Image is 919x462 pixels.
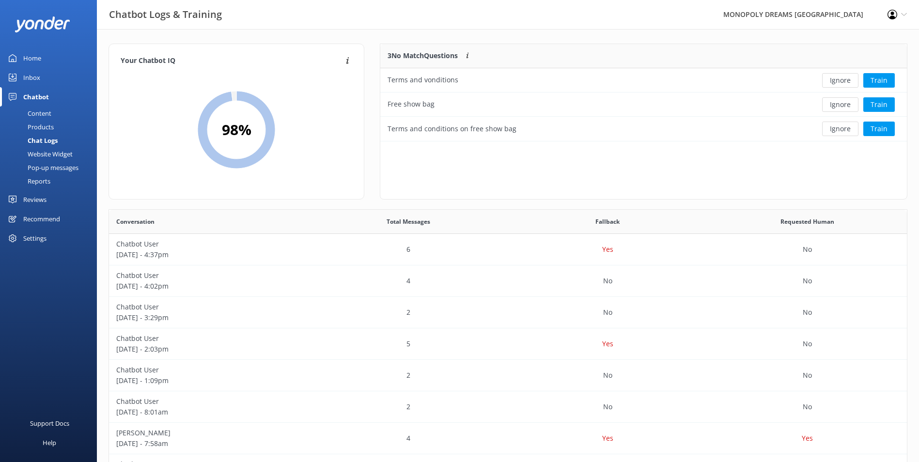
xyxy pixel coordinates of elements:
[603,307,612,318] p: No
[23,209,60,229] div: Recommend
[6,120,97,134] a: Products
[109,265,907,297] div: row
[803,244,812,255] p: No
[116,333,301,344] p: Chatbot User
[116,396,301,407] p: Chatbot User
[109,423,907,454] div: row
[406,276,410,286] p: 4
[388,99,435,109] div: Free show bag
[380,68,907,141] div: grid
[602,433,613,444] p: Yes
[803,276,812,286] p: No
[780,217,834,226] span: Requested Human
[406,244,410,255] p: 6
[116,239,301,249] p: Chatbot User
[803,307,812,318] p: No
[406,433,410,444] p: 4
[380,92,907,117] div: row
[6,174,97,188] a: Reports
[595,217,620,226] span: Fallback
[6,161,78,174] div: Pop-up messages
[6,147,73,161] div: Website Widget
[406,370,410,381] p: 2
[116,312,301,323] p: [DATE] - 3:29pm
[116,270,301,281] p: Chatbot User
[603,370,612,381] p: No
[6,147,97,161] a: Website Widget
[6,134,97,147] a: Chat Logs
[23,229,47,248] div: Settings
[602,339,613,349] p: Yes
[15,16,70,32] img: yonder-white-logo.png
[30,414,69,433] div: Support Docs
[109,360,907,391] div: row
[43,433,56,452] div: Help
[388,75,458,85] div: Terms and vonditions
[116,302,301,312] p: Chatbot User
[222,118,251,141] h2: 98 %
[863,122,895,136] button: Train
[121,56,343,66] h4: Your Chatbot IQ
[803,339,812,349] p: No
[6,174,50,188] div: Reports
[109,391,907,423] div: row
[109,328,907,360] div: row
[6,107,51,120] div: Content
[406,339,410,349] p: 5
[388,123,516,134] div: Terms and conditions on free show bag
[406,307,410,318] p: 2
[109,7,222,22] h3: Chatbot Logs & Training
[116,375,301,386] p: [DATE] - 1:09pm
[109,234,907,265] div: row
[603,401,612,412] p: No
[23,68,40,87] div: Inbox
[803,401,812,412] p: No
[863,73,895,88] button: Train
[863,97,895,112] button: Train
[822,122,858,136] button: Ignore
[116,281,301,292] p: [DATE] - 4:02pm
[109,297,907,328] div: row
[603,276,612,286] p: No
[116,249,301,260] p: [DATE] - 4:37pm
[406,401,410,412] p: 2
[23,48,41,68] div: Home
[6,134,58,147] div: Chat Logs
[6,107,97,120] a: Content
[116,438,301,449] p: [DATE] - 7:58am
[116,365,301,375] p: Chatbot User
[388,50,458,61] p: 3 No Match Questions
[380,117,907,141] div: row
[822,73,858,88] button: Ignore
[803,370,812,381] p: No
[116,407,301,417] p: [DATE] - 8:01am
[380,68,907,92] div: row
[116,217,155,226] span: Conversation
[23,87,49,107] div: Chatbot
[387,217,430,226] span: Total Messages
[802,433,813,444] p: Yes
[6,120,54,134] div: Products
[602,244,613,255] p: Yes
[6,161,97,174] a: Pop-up messages
[822,97,858,112] button: Ignore
[116,344,301,354] p: [DATE] - 2:03pm
[23,190,47,209] div: Reviews
[116,428,301,438] p: [PERSON_NAME]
